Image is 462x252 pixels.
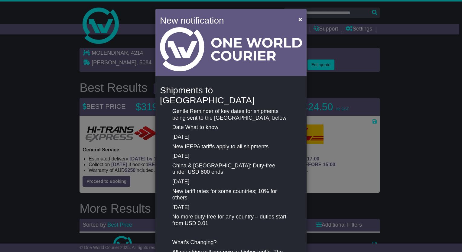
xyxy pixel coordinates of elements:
p: [DATE] [172,134,290,141]
p: China & [GEOGRAPHIC_DATA]: Duty-free under USD 800 ends [172,163,290,176]
p: What’s Changing? [172,239,290,246]
p: Date What to know [172,124,290,131]
p: New tariff rates for some countries; 10% for others [172,188,290,201]
button: Close [295,13,305,25]
img: Light [160,27,302,71]
h4: Shipments to [GEOGRAPHIC_DATA] [160,85,302,105]
p: New IEEPA tariffs apply to all shipments [172,144,290,150]
p: No more duty-free for any country – duties start from USD 0.01 [172,214,290,227]
span: × [298,16,302,23]
p: [DATE] [172,204,290,211]
h4: New notification [160,14,290,27]
p: [DATE] [172,179,290,185]
p: [DATE] [172,153,290,160]
p: Gentle Reminder of key dates for shipments being sent to the [GEOGRAPHIC_DATA] below [172,108,290,121]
